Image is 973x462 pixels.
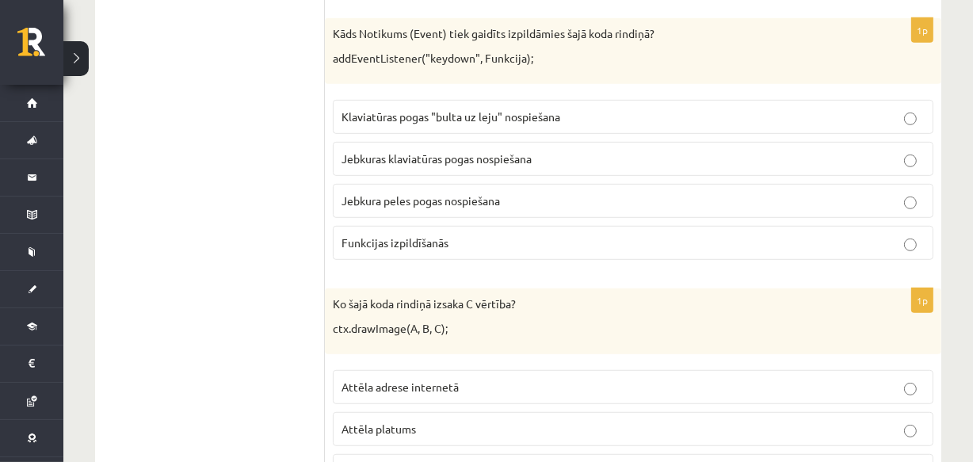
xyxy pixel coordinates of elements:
p: 1p [911,288,933,313]
input: Funkcijas izpildīšanās [904,239,917,251]
p: Kāds Notikums (Event) tiek gaidīts izpildāmies šajā koda rindiņā? [333,26,854,42]
p: Ko šajā koda rindiņā izsaka C vērtība? [333,296,854,312]
span: Attēla adrese internetā [342,380,459,394]
input: Jebkura peles pogas nospiešana [904,197,917,209]
span: Jebkuras klaviatūras pogas nospiešana [342,151,532,166]
input: Klaviatūras pogas "bulta uz leju" nospiešana [904,113,917,125]
p: addEventListener("keydown", Funkcija); [333,51,854,67]
a: Rīgas 1. Tālmācības vidusskola [17,28,63,67]
p: 1p [911,17,933,43]
span: Jebkura peles pogas nospiešana [342,193,500,208]
input: Attēla adrese internetā [904,383,917,395]
input: Attēla platums [904,425,917,437]
span: Klaviatūras pogas "bulta uz leju" nospiešana [342,109,560,124]
input: Jebkuras klaviatūras pogas nospiešana [904,155,917,167]
p: ctx.drawImage(A, B, C); [333,321,854,337]
span: Attēla platums [342,422,416,436]
span: Funkcijas izpildīšanās [342,235,448,250]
